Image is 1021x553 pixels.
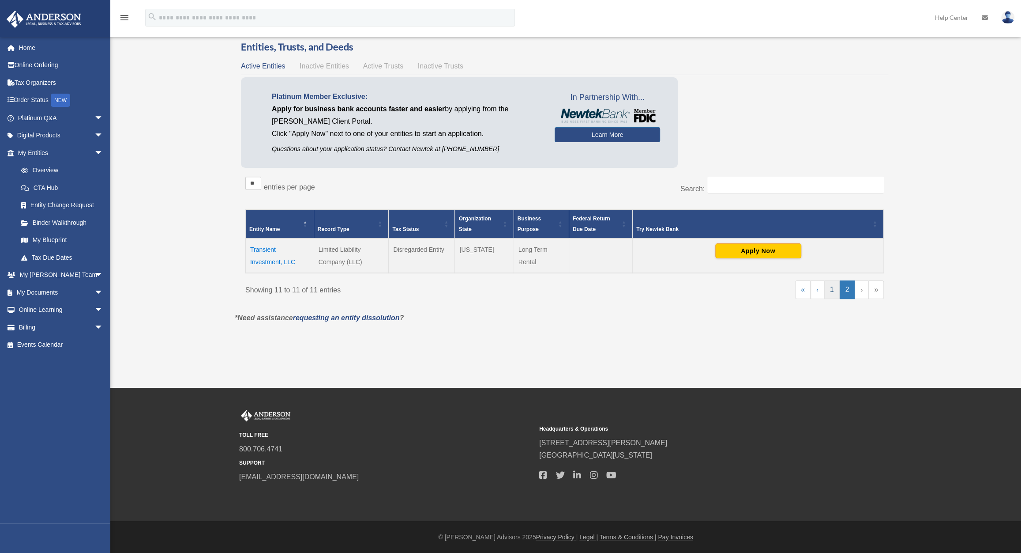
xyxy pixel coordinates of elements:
a: My [PERSON_NAME] Teamarrow_drop_down [6,266,116,284]
a: My Entitiesarrow_drop_down [6,144,112,162]
a: Pay Invoices [658,534,693,541]
span: arrow_drop_down [94,144,112,162]
th: Tax Status: Activate to sort [389,209,455,239]
a: Order StatusNEW [6,91,116,110]
th: Organization State: Activate to sort [455,209,514,239]
a: Privacy Policy | [536,534,578,541]
th: Try Newtek Bank : Activate to sort [633,209,884,239]
span: Active Trusts [363,62,404,70]
a: First [795,280,811,299]
th: Entity Name: Activate to invert sorting [246,209,314,239]
p: Questions about your application status? Contact Newtek at [PHONE_NUMBER] [272,144,541,155]
a: Platinum Q&Aarrow_drop_down [6,109,116,127]
p: by applying from the [PERSON_NAME] Client Portal. [272,103,541,128]
div: © [PERSON_NAME] Advisors 2025 [110,532,1021,543]
th: Record Type: Activate to sort [314,209,389,239]
a: 2 [840,280,855,299]
a: Legal | [579,534,598,541]
td: [US_STATE] [455,239,514,273]
img: User Pic [1001,11,1014,24]
span: Federal Return Due Date [573,216,610,232]
a: Terms & Conditions | [600,534,657,541]
a: Tax Organizers [6,74,116,91]
span: Entity Name [249,226,280,232]
img: NewtekBankLogoSM.png [559,109,656,123]
em: *Need assistance ? [235,314,404,322]
span: Tax Status [392,226,419,232]
td: Long Term Rental [514,239,569,273]
a: [GEOGRAPHIC_DATA][US_STATE] [539,451,652,459]
span: Record Type [318,226,349,232]
label: Search: [680,185,705,193]
a: Billingarrow_drop_down [6,318,116,336]
span: Inactive Entities [300,62,349,70]
small: Headquarters & Operations [539,424,833,434]
a: My Blueprint [12,231,112,249]
a: Events Calendar [6,336,116,354]
a: menu [119,15,130,23]
span: arrow_drop_down [94,284,112,302]
div: Try Newtek Bank [636,224,870,235]
a: 800.706.4741 [239,445,282,453]
a: Last [868,280,884,299]
span: Active Entities [241,62,285,70]
p: Click "Apply Now" next to one of your entities to start an application. [272,128,541,140]
a: Tax Due Dates [12,249,112,266]
small: SUPPORT [239,458,533,468]
th: Federal Return Due Date: Activate to sort [569,209,632,239]
label: entries per page [264,183,315,191]
img: Anderson Advisors Platinum Portal [239,410,292,421]
i: search [147,12,157,22]
a: Learn More [555,127,660,142]
span: arrow_drop_down [94,301,112,319]
a: Online Learningarrow_drop_down [6,301,116,319]
a: Binder Walkthrough [12,214,112,231]
span: arrow_drop_down [94,266,112,284]
img: Anderson Advisors Platinum Portal [4,11,84,28]
h3: Entities, Trusts, and Deeds [241,40,888,54]
div: Showing 11 to 11 of 11 entries [245,280,558,296]
a: requesting an entity dissolution [293,314,400,322]
p: Platinum Member Exclusive: [272,91,541,103]
i: menu [119,12,130,23]
small: TOLL FREE [239,431,533,440]
a: 1 [824,280,840,299]
a: Digital Productsarrow_drop_down [6,127,116,144]
span: Organization State [458,216,491,232]
a: Online Ordering [6,57,116,74]
td: Disregarded Entity [389,239,455,273]
a: Home [6,39,116,57]
th: Business Purpose: Activate to sort [514,209,569,239]
span: arrow_drop_down [94,127,112,145]
td: Limited Liability Company (LLC) [314,239,389,273]
a: Overview [12,162,108,179]
a: [STREET_ADDRESS][PERSON_NAME] [539,439,667,447]
a: Entity Change Request [12,197,112,214]
td: Transient Investment, LLC [246,239,314,273]
span: arrow_drop_down [94,109,112,127]
span: Business Purpose [518,216,541,232]
span: Apply for business bank accounts faster and easier [272,105,445,113]
a: Previous [811,280,824,299]
a: My Documentsarrow_drop_down [6,284,116,301]
span: Inactive Trusts [418,62,463,70]
span: In Partnership With... [555,91,660,105]
span: arrow_drop_down [94,318,112,337]
div: NEW [51,94,70,107]
a: CTA Hub [12,179,112,197]
button: Apply Now [715,243,801,258]
a: Next [855,280,868,299]
a: [EMAIL_ADDRESS][DOMAIN_NAME] [239,473,359,481]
